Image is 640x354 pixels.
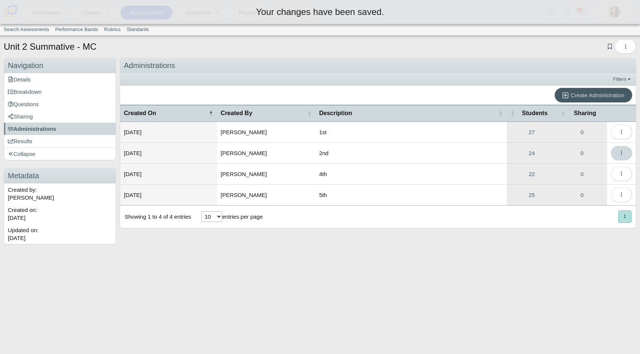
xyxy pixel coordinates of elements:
td: [DATE] [120,143,217,164]
h1: Unit 2 Summative - MC [4,40,97,53]
a: Details [4,73,116,86]
td: [PERSON_NAME] [217,164,316,185]
td: 2nd [316,143,507,164]
td: [DATE] [120,164,217,185]
span: Create Administration [571,92,624,98]
nav: pagination [618,210,631,223]
a: Search Assessments [1,24,52,35]
div: Updated on: [4,224,116,244]
div: Created on: [4,204,116,224]
td: [PERSON_NAME] [217,122,316,143]
time: Oct 8, 2024 at 11:17 AM [8,235,25,241]
a: Rubrics [101,24,124,35]
button: More options [611,167,632,181]
div: Administrations [120,58,636,73]
td: [PERSON_NAME] [217,185,316,206]
h3: Metadata [4,168,116,184]
span: Created On : Activate to invert sorting [209,110,213,117]
a: Add bookmark [606,43,613,50]
a: Manage Sharing [557,143,607,163]
a: Sharing [4,110,116,123]
td: [DATE] [120,122,217,143]
td: 1st [316,122,507,143]
a: Standards [124,24,152,35]
span: Description [319,109,497,117]
span: Sharing : Activate to sort [561,110,565,117]
span: Sharing [8,113,33,120]
span: Sharing [567,109,603,117]
a: Collapse [4,148,116,160]
button: More options [611,188,632,202]
a: Manage Sharing [557,164,607,184]
a: View Participants [507,164,557,184]
a: View Participants [507,122,557,142]
span: Students : Activate to sort [511,110,515,117]
button: More options [615,39,636,54]
span: Created By : Activate to sort [307,110,312,117]
time: Oct 8, 2024 at 11:17 AM [8,215,25,221]
div: Your changes have been saved. [6,6,634,18]
td: [DATE] [120,185,217,206]
span: Details [8,76,31,83]
a: Questions [4,98,116,110]
span: Questions [8,101,39,107]
span: Navigation [8,61,43,70]
span: Collapse [8,151,35,157]
a: Performance Bands [52,24,101,35]
a: Manage Sharing [557,185,607,205]
a: Create Administration [555,88,632,102]
a: View Participants [507,185,557,205]
a: Manage Sharing [557,122,607,142]
div: Created by: [PERSON_NAME] [4,184,116,204]
td: 5th [316,185,507,206]
span: Description : Activate to sort [499,110,503,117]
span: Results [8,138,32,144]
span: Created By [221,109,306,117]
div: Showing 1 to 4 of 4 entries [120,206,191,228]
button: More options [611,146,632,160]
span: Created On [124,109,207,117]
button: 1 [618,210,631,223]
span: Students [516,109,554,117]
label: entries per page [222,213,263,220]
td: [PERSON_NAME] [217,143,316,164]
span: Breakdown [8,89,42,95]
button: More options [611,125,632,139]
a: Breakdown [4,86,116,98]
td: 4th [316,164,507,185]
a: Results [4,135,116,147]
a: Filters [611,76,634,83]
span: Administrations [8,126,56,132]
a: Administrations [4,123,116,135]
a: View Participants [507,143,557,163]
